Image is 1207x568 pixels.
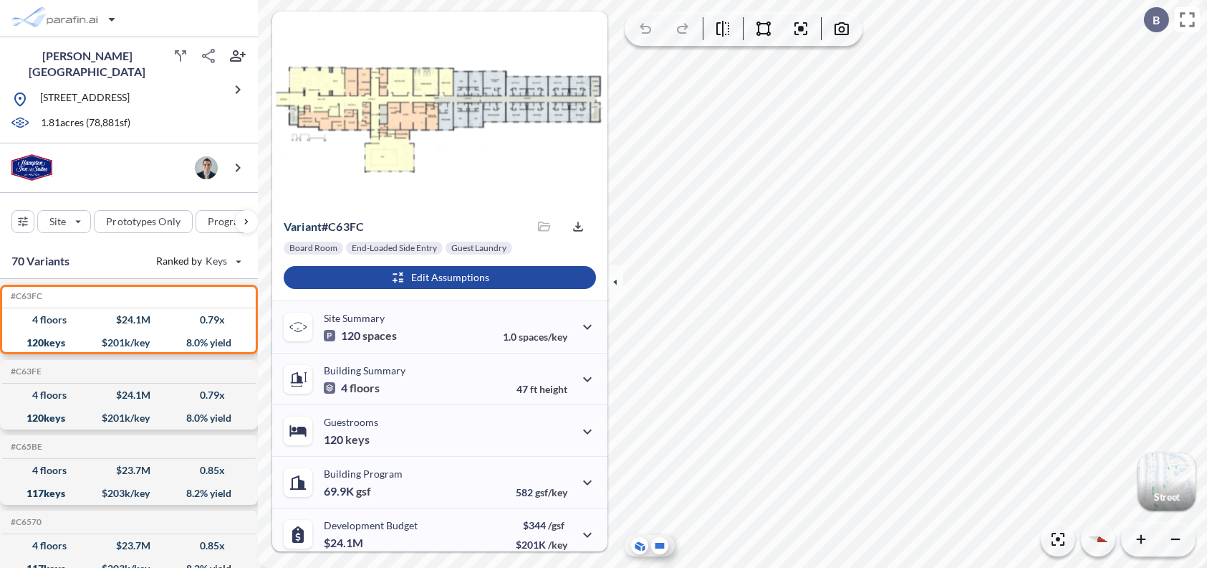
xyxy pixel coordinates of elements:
span: floors [350,381,380,395]
span: spaces [362,328,397,343]
p: $201K [516,539,567,551]
p: [PERSON_NAME][GEOGRAPHIC_DATA] [11,48,163,80]
p: $344 [516,519,567,531]
p: Program [208,214,248,229]
p: Edit Assumptions [411,270,489,285]
p: End-Loaded Side Entry [352,242,437,254]
h5: #C65BE [8,442,42,452]
p: 70 Variants [11,252,70,270]
span: height [539,383,567,395]
p: # c63fc [284,219,364,234]
span: gsf/key [535,486,567,498]
img: Switcher Image [1138,453,1196,511]
button: Prototypes Only [94,210,193,233]
p: Building Summary [324,364,405,377]
button: Program [196,210,273,233]
span: ft [530,383,537,395]
img: user logo [195,156,218,179]
span: /gsf [548,519,564,531]
p: Development Budget [324,519,418,531]
p: 120 [324,328,397,343]
button: Aerial View [631,537,648,554]
p: Prototypes Only [106,214,181,229]
span: keys [345,432,370,447]
p: 47 [516,383,567,395]
button: Switcher ImageStreet [1138,453,1196,511]
p: Street [1154,491,1180,503]
p: Board Room [289,242,337,254]
p: 582 [516,486,567,498]
p: 1.0 [503,331,567,343]
h5: #C63FC [8,291,42,301]
span: Variant [284,219,322,233]
span: /key [548,539,567,551]
p: Building Program [324,468,403,480]
p: Guestrooms [324,416,378,428]
button: Site Plan [651,537,668,554]
p: 1.81 acres ( 78,881 sf) [41,115,130,131]
p: 4 [324,381,380,395]
p: Site Summary [324,312,385,324]
p: B [1153,14,1160,27]
span: spaces/key [519,331,567,343]
button: Edit Assumptions [284,266,596,289]
p: 120 [324,432,370,447]
p: 69.9K [324,484,371,498]
button: Site [37,210,91,233]
p: $24.1M [324,536,365,550]
span: Keys [206,254,227,268]
button: Ranked by Keys [145,250,251,273]
h5: #C6570 [8,517,42,527]
img: BrandImage [11,154,52,181]
span: gsf [356,484,371,498]
p: Site [49,214,66,229]
p: [STREET_ADDRESS] [40,90,130,108]
p: Guest Laundry [451,242,506,254]
h5: #C63FE [8,366,42,377]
